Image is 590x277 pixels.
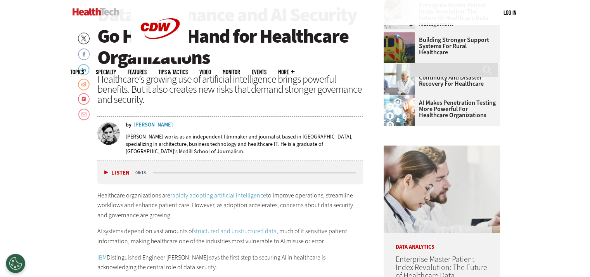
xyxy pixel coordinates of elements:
a: [PERSON_NAME] [133,122,173,128]
div: duration [134,169,152,176]
a: Log in [503,9,516,16]
span: Topics [70,69,84,75]
a: rapidly adopting artificial intelligence [170,191,266,199]
p: Data Analytics [384,233,500,250]
a: Video [199,69,211,75]
span: Specialty [96,69,116,75]
div: User menu [503,9,516,17]
img: Healthcare and hacking concept [384,95,415,126]
a: Features [128,69,147,75]
a: Tips & Tactics [158,69,188,75]
a: IBM [97,253,107,261]
a: incident response team discusses around a table [384,64,419,70]
p: [PERSON_NAME] works as an independent filmmaker and journalist based in [GEOGRAPHIC_DATA], specia... [126,133,363,155]
p: Healthcare organizations are to improve operations, streamline workflows and enhance patient care... [97,190,363,220]
div: media player [97,161,363,184]
button: Open Preferences [6,254,25,273]
a: MonITor [223,69,240,75]
a: AI Makes Penetration Testing More Powerful for Healthcare Organizations [384,100,495,118]
a: Healthcare and hacking concept [384,95,419,101]
span: by [126,122,131,128]
a: structured and unstructured data [194,227,277,235]
img: medical researchers look at data on desktop monitor [384,145,500,233]
a: Key Elements of Business Continuity and Disaster Recovery for Healthcare [384,68,495,87]
button: Listen [104,170,130,176]
span: More [278,69,294,75]
img: incident response team discusses around a table [384,64,415,95]
div: Cookies Settings [6,254,25,273]
p: Distinguished Engineer [PERSON_NAME] says the first step to securing AI in healthcare is acknowle... [97,253,363,272]
a: Events [252,69,266,75]
img: Home [73,8,119,16]
a: CDW [131,51,189,59]
p: AI systems depend on vast amounts of , much of it sensitive patient information, making healthcar... [97,226,363,246]
img: nathan eddy [97,122,120,145]
div: Healthcare’s growing use of artificial intelligence brings powerful benefits. But it also creates... [97,74,363,104]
